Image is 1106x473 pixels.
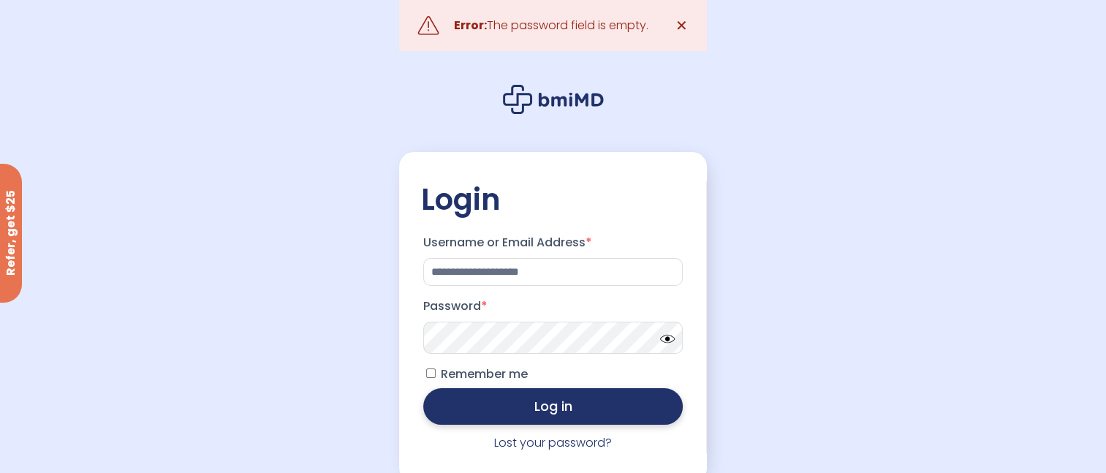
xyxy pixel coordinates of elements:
label: Password [423,295,683,318]
label: Username or Email Address [423,231,683,254]
button: Log in [423,388,683,425]
div: The password field is empty. [454,15,648,36]
h2: Login [421,181,686,218]
span: Remember me [441,366,528,382]
strong: Error: [454,17,487,34]
a: Lost your password? [494,434,612,451]
span: ✕ [675,15,688,36]
input: Remember me [426,368,436,378]
a: ✕ [667,11,696,40]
